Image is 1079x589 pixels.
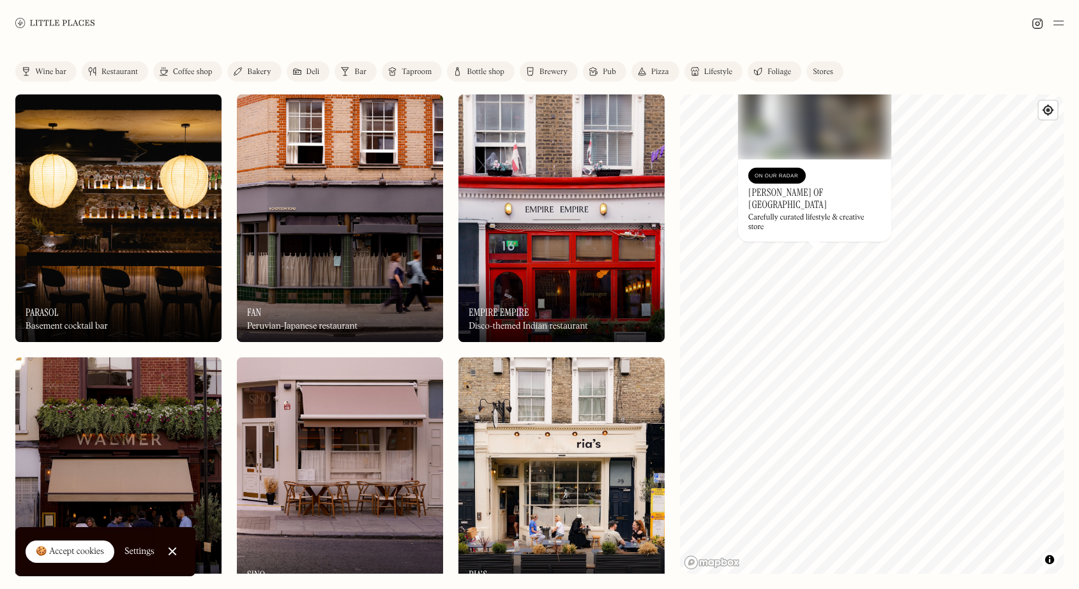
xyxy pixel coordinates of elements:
[402,68,432,76] div: Taproom
[382,61,442,82] a: Taproom
[1039,101,1057,119] button: Find my location
[35,68,66,76] div: Wine bar
[26,541,114,563] a: 🍪 Accept cookies
[738,70,891,242] a: Earl of East LondonEarl of East LondonOn Our Radar[PERSON_NAME] of [GEOGRAPHIC_DATA]Carefully cur...
[467,68,504,76] div: Bottle shop
[287,61,330,82] a: Deli
[704,68,732,76] div: Lifestyle
[1042,552,1057,567] button: Toggle attribution
[237,94,443,342] a: FanFanFanPeruvian-Japanese restaurant
[247,68,271,76] div: Bakery
[748,186,881,211] h3: [PERSON_NAME] of [GEOGRAPHIC_DATA]
[354,68,366,76] div: Bar
[748,213,881,232] div: Carefully curated lifestyle & creative store
[306,68,320,76] div: Deli
[26,321,108,332] div: Basement cocktail bar
[247,569,265,581] h3: Sino
[153,61,222,82] a: Coffee shop
[15,61,77,82] a: Wine bar
[767,68,791,76] div: Foliage
[447,61,515,82] a: Bottle shop
[651,68,669,76] div: Pizza
[680,94,1064,574] canvas: Map
[227,61,281,82] a: Bakery
[458,94,665,342] img: Empire Empire
[603,68,616,76] div: Pub
[124,537,155,566] a: Settings
[335,61,377,82] a: Bar
[755,170,799,183] div: On Our Radar
[26,306,59,318] h3: Parasol
[1046,553,1053,567] span: Toggle attribution
[539,68,568,76] div: Brewery
[247,306,261,318] h3: Fan
[36,546,104,558] div: 🍪 Accept cookies
[82,61,148,82] a: Restaurant
[15,94,222,342] a: ParasolParasolParasolBasement cocktail bar
[102,68,138,76] div: Restaurant
[237,94,443,342] img: Fan
[247,321,358,332] div: Peruvian-Japanese restaurant
[469,306,529,318] h3: Empire Empire
[520,61,578,82] a: Brewery
[173,68,212,76] div: Coffee shop
[806,61,843,82] a: Stores
[684,555,740,570] a: Mapbox homepage
[631,61,679,82] a: Pizza
[124,547,155,556] div: Settings
[15,94,222,342] img: Parasol
[813,68,833,76] div: Stores
[738,70,891,160] img: Earl of East London
[469,321,587,332] div: Disco-themed Indian restaurant
[469,569,487,581] h3: Ria's
[748,61,801,82] a: Foliage
[160,539,185,564] a: Close Cookie Popup
[583,61,626,82] a: Pub
[684,61,743,82] a: Lifestyle
[458,94,665,342] a: Empire EmpireEmpire EmpireEmpire EmpireDisco-themed Indian restaurant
